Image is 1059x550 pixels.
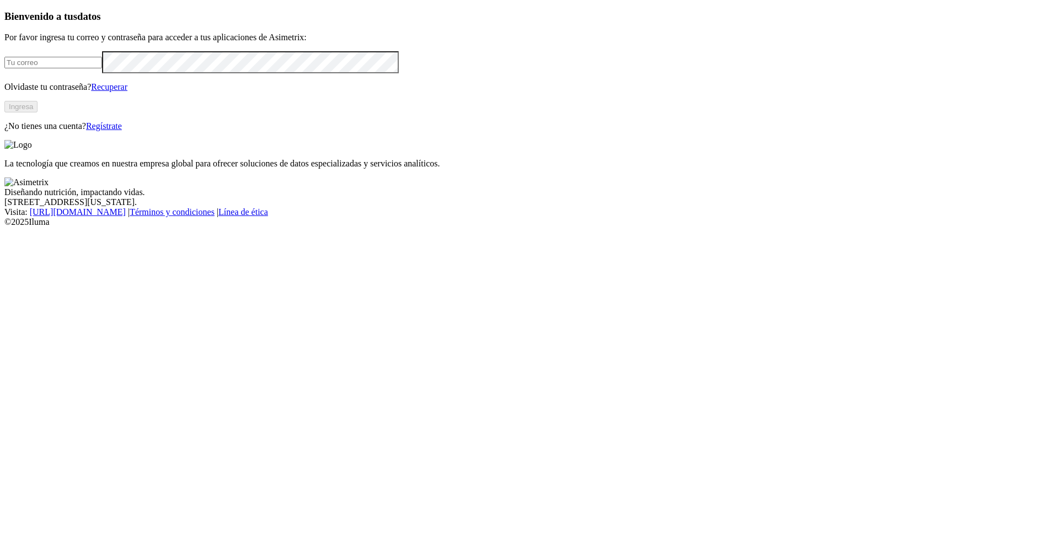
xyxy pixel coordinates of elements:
p: Olvidaste tu contraseña? [4,82,1055,92]
button: Ingresa [4,101,38,112]
a: Términos y condiciones [130,207,215,217]
span: datos [77,10,101,22]
a: Regístrate [86,121,122,131]
a: Línea de ética [218,207,268,217]
input: Tu correo [4,57,102,68]
h3: Bienvenido a tus [4,10,1055,23]
div: Visita : | | [4,207,1055,217]
img: Asimetrix [4,177,49,187]
div: [STREET_ADDRESS][US_STATE]. [4,197,1055,207]
img: Logo [4,140,32,150]
div: Diseñando nutrición, impactando vidas. [4,187,1055,197]
a: [URL][DOMAIN_NAME] [30,207,126,217]
a: Recuperar [91,82,127,91]
p: La tecnología que creamos en nuestra empresa global para ofrecer soluciones de datos especializad... [4,159,1055,169]
p: Por favor ingresa tu correo y contraseña para acceder a tus aplicaciones de Asimetrix: [4,33,1055,42]
div: © 2025 Iluma [4,217,1055,227]
p: ¿No tienes una cuenta? [4,121,1055,131]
